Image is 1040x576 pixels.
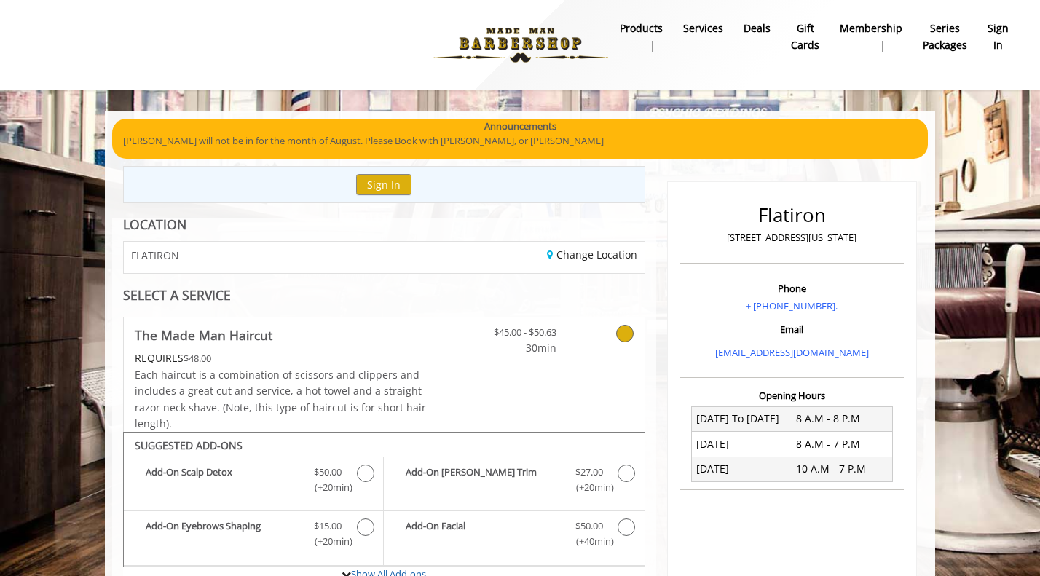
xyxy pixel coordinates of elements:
[123,288,645,302] div: SELECT A SERVICE
[610,18,673,56] a: Productsproducts
[792,432,892,457] td: 8 A.M - 7 P.M
[131,465,376,499] label: Add-On Scalp Detox
[484,119,556,134] b: Announcements
[135,325,272,345] b: The Made Man Haircut
[746,299,838,312] a: + [PHONE_NUMBER].
[792,457,892,481] td: 10 A.M - 7 P.M
[840,20,902,36] b: Membership
[391,465,637,499] label: Add-On Beard Trim
[123,216,186,233] b: LOCATION
[684,283,900,293] h3: Phone
[420,5,621,85] img: Made Man Barbershop logo
[791,20,819,53] b: gift cards
[146,518,299,549] b: Add-On Eyebrows Shaping
[673,18,733,56] a: ServicesServices
[356,174,411,195] button: Sign In
[135,350,428,366] div: $48.00
[314,465,342,480] span: $50.00
[547,248,637,261] a: Change Location
[575,465,603,480] span: $27.00
[135,351,184,365] span: This service needs some Advance to be paid before we block your appointment
[715,346,869,359] a: [EMAIL_ADDRESS][DOMAIN_NAME]
[391,518,637,553] label: Add-On Facial
[135,368,426,430] span: Each haircut is a combination of scissors and clippers and includes a great cut and service, a ho...
[684,205,900,226] h2: Flatiron
[620,20,663,36] b: products
[781,18,830,72] a: Gift cardsgift cards
[575,518,603,534] span: $50.00
[692,457,792,481] td: [DATE]
[307,534,350,549] span: (+20min )
[470,340,556,356] span: 30min
[406,465,560,495] b: Add-On [PERSON_NAME] Trim
[977,18,1019,56] a: sign insign in
[680,390,904,401] h3: Opening Hours
[567,534,610,549] span: (+40min )
[131,250,179,261] span: FLATIRON
[314,518,342,534] span: $15.00
[567,480,610,495] span: (+20min )
[123,432,645,567] div: The Made Man Haircut Add-onS
[913,18,977,72] a: Series packagesSeries packages
[406,518,560,549] b: Add-On Facial
[470,317,556,356] a: $45.00 - $50.63
[692,432,792,457] td: [DATE]
[923,20,967,53] b: Series packages
[307,480,350,495] span: (+20min )
[684,230,900,245] p: [STREET_ADDRESS][US_STATE]
[744,20,771,36] b: Deals
[684,324,900,334] h3: Email
[131,518,376,553] label: Add-On Eyebrows Shaping
[146,465,299,495] b: Add-On Scalp Detox
[135,438,243,452] b: SUGGESTED ADD-ONS
[733,18,781,56] a: DealsDeals
[988,20,1009,53] b: sign in
[830,18,913,56] a: MembershipMembership
[123,133,917,149] p: [PERSON_NAME] will not be in for the month of August. Please Book with [PERSON_NAME], or [PERSON_...
[792,406,892,431] td: 8 A.M - 8 P.M
[692,406,792,431] td: [DATE] To [DATE]
[683,20,723,36] b: Services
